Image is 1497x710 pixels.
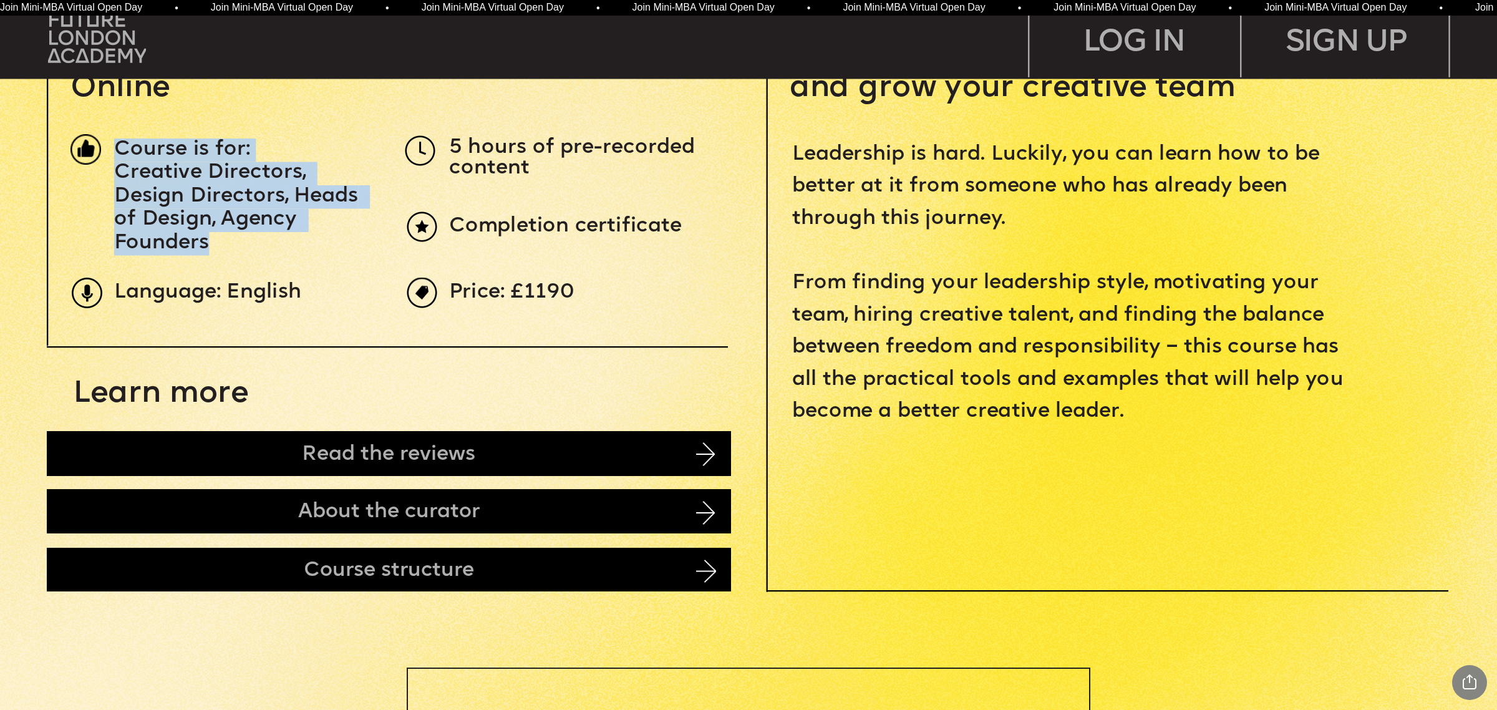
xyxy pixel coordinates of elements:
span: • [174,3,178,13]
span: Price: £1190 [449,282,575,304]
img: upload-969c61fd-ea08-4d05-af36-d273f2608f5e.png [407,278,437,308]
span: 5 hours of pre-recorded content [449,137,700,180]
img: image-ebac62b4-e37e-4ca8-99fd-bb379c720805.png [696,560,717,583]
span: • [806,3,810,13]
img: upload-bfdffa89-fac7-4f57-a443-c7c39906ba42.png [48,13,146,63]
span: Learn more [73,378,248,409]
span: • [1438,3,1442,13]
span: • [595,3,599,13]
span: Leadership is hard. Luckily, you can learn how to be better at it from someone who has already be... [792,143,1349,423]
span: Completion certificate [449,216,682,238]
span: • [1228,3,1231,13]
span: • [384,3,388,13]
img: image-14cb1b2c-41b0-4782-8715-07bdb6bd2f06.png [696,442,715,466]
span: Online [70,72,170,103]
span: Creative Directors, Design Directors, Heads of Design, Agency Founders [114,162,364,254]
img: upload-6b0d0326-a6ce-441c-aac1-c2ff159b353e.png [407,212,437,242]
span: Language: English [114,282,301,304]
img: upload-5dcb7aea-3d7f-4093-a867-f0427182171d.png [405,135,435,166]
img: image-d430bf59-61f2-4e83-81f2-655be665a85d.png [696,501,715,525]
div: Share [1452,665,1487,700]
span: Learn how to motivate, manage and grow your creative team [790,37,1286,103]
img: upload-9eb2eadd-7bf9-4b2b-b585-6dd8b9275b41.png [72,278,102,308]
img: image-1fa7eedb-a71f-428c-a033-33de134354ef.png [70,134,101,165]
span: • [1017,3,1020,13]
span: Course is for: [114,139,250,160]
